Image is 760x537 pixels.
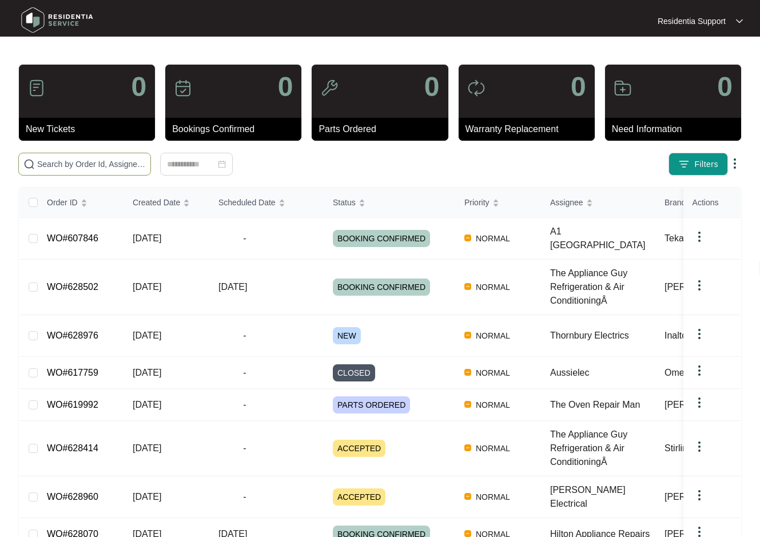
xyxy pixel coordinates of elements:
img: search-icon [23,158,35,170]
img: Vercel Logo [464,369,471,376]
span: [DATE] [133,282,161,292]
span: - [218,398,271,412]
img: dropdown arrow [693,230,706,244]
div: A1 [GEOGRAPHIC_DATA] [550,225,655,252]
p: Need Information [612,122,741,136]
span: Created Date [133,196,180,209]
a: WO#628414 [47,443,98,453]
th: Scheduled Date [209,188,324,218]
img: icon [320,79,339,97]
p: 0 [131,73,146,101]
div: Aussielec [550,366,655,380]
img: dropdown arrow [693,279,706,292]
img: dropdown arrow [693,440,706,454]
span: NEW [333,327,361,344]
img: dropdown arrow [728,157,742,170]
th: Status [324,188,455,218]
p: New Tickets [26,122,155,136]
span: NORMAL [471,232,515,245]
img: icon [467,79,486,97]
p: 0 [424,73,440,101]
a: WO#628976 [47,331,98,340]
img: dropdown arrow [693,488,706,502]
span: [DATE] [133,443,161,453]
img: Vercel Logo [464,444,471,451]
a: WO#628960 [47,492,98,502]
span: Order ID [47,196,78,209]
input: Search by Order Id, Assignee Name, Customer Name, Brand and Model [37,158,146,170]
span: NORMAL [471,280,515,294]
img: Vercel Logo [464,234,471,241]
img: dropdown arrow [693,364,706,377]
div: [PERSON_NAME] Electrical [550,483,655,511]
div: The Oven Repair Man [550,398,655,412]
span: Filters [694,158,718,170]
a: WO#617759 [47,368,98,377]
span: NORMAL [471,398,515,412]
img: dropdown arrow [693,327,706,341]
span: [DATE] [133,331,161,340]
span: CLOSED [333,364,375,381]
p: 0 [278,73,293,101]
span: [PERSON_NAME] [664,282,740,292]
p: 0 [571,73,586,101]
div: Thornbury Electrics [550,329,655,343]
img: Vercel Logo [464,530,471,537]
img: icon [174,79,192,97]
span: Omega [664,368,694,377]
span: Status [333,196,356,209]
span: NORMAL [471,329,515,343]
th: Actions [683,188,741,218]
a: WO#628502 [47,282,98,292]
span: NORMAL [471,366,515,380]
p: Parts Ordered [319,122,448,136]
span: [DATE] [133,400,161,409]
span: - [218,232,271,245]
span: BOOKING CONFIRMED [333,279,430,296]
span: ACCEPTED [333,488,385,506]
button: filter iconFilters [669,153,728,176]
span: - [218,366,271,380]
img: icon [27,79,46,97]
span: PARTS ORDERED [333,396,410,413]
img: icon [614,79,632,97]
span: [PERSON_NAME] [664,400,740,409]
th: Brand [655,188,740,218]
th: Order ID [38,188,124,218]
img: filter icon [678,158,690,170]
span: Scheduled Date [218,196,276,209]
p: Bookings Confirmed [172,122,301,136]
span: NORMAL [471,490,515,504]
span: Assignee [550,196,583,209]
a: WO#619992 [47,400,98,409]
span: [DATE] [133,492,161,502]
img: Vercel Logo [464,401,471,408]
span: Teka [664,233,684,243]
img: dropdown arrow [736,18,743,24]
img: dropdown arrow [693,396,706,409]
span: [DATE] [218,282,247,292]
img: Vercel Logo [464,493,471,500]
span: Stirling [664,443,693,453]
p: Residentia Support [658,15,726,27]
p: Warranty Replacement [465,122,595,136]
img: Vercel Logo [464,283,471,290]
a: WO#607846 [47,233,98,243]
span: - [218,490,271,504]
span: BOOKING CONFIRMED [333,230,430,247]
span: Inalto [664,331,687,340]
span: - [218,441,271,455]
span: [DATE] [133,233,161,243]
p: 0 [717,73,733,101]
span: Brand [664,196,686,209]
div: The Appliance Guy Refrigeration & Air ConditioningÂ [550,428,655,469]
img: residentia service logo [17,3,97,37]
span: Priority [464,196,490,209]
th: Created Date [124,188,209,218]
img: Vercel Logo [464,332,471,339]
span: [PERSON_NAME] [664,492,740,502]
th: Priority [455,188,541,218]
span: NORMAL [471,441,515,455]
span: [DATE] [133,368,161,377]
div: The Appliance Guy Refrigeration & Air ConditioningÂ [550,266,655,308]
